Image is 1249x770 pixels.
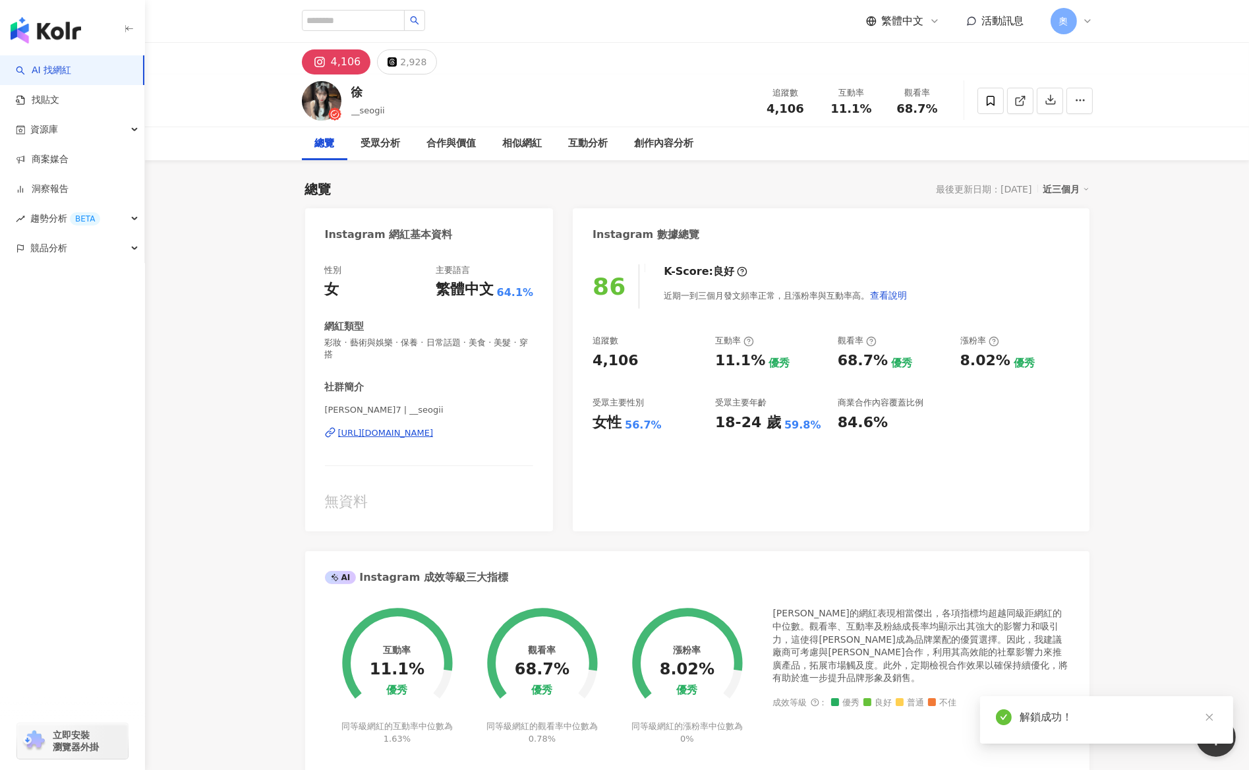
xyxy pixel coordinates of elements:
span: 68.7% [896,102,937,115]
span: 4,106 [767,102,804,115]
div: 84.6% [838,413,888,433]
div: 互動率 [383,645,411,655]
div: Instagram 成效等級三大指標 [325,570,508,585]
div: 互動分析 [569,136,608,152]
div: 主要語言 [436,264,470,276]
span: 資源庫 [30,115,58,144]
span: 1.63% [384,734,411,744]
div: [URL][DOMAIN_NAME] [338,427,434,439]
img: KOL Avatar [302,81,341,121]
span: 64.1% [497,285,534,300]
span: 競品分析 [30,233,67,263]
div: BETA [70,212,100,225]
div: 受眾分析 [361,136,401,152]
div: 社群簡介 [325,380,364,394]
div: 繁體中文 [436,280,494,300]
div: 4,106 [593,351,639,371]
div: 56.7% [625,418,662,432]
a: searchAI 找網紅 [16,64,71,77]
span: 0% [680,734,694,744]
div: 優秀 [676,684,697,697]
span: 查看說明 [870,290,907,301]
div: 漲粉率 [673,645,701,655]
div: 創作內容分析 [635,136,694,152]
span: 普通 [896,698,925,708]
a: [URL][DOMAIN_NAME] [325,427,534,439]
div: 優秀 [386,684,407,697]
div: 互動率 [827,86,877,100]
span: check-circle [996,709,1012,725]
a: chrome extension立即安裝 瀏覽器外掛 [17,723,128,759]
div: 良好 [713,264,734,279]
a: 商案媒合 [16,153,69,166]
div: 互動率 [715,335,754,347]
div: 合作與價值 [427,136,477,152]
div: 女性 [593,413,622,433]
span: __seogii [351,105,385,115]
div: 成效等級 ： [773,698,1070,708]
div: [PERSON_NAME]的網紅表現相當傑出，各項指標均超越同級距網紅的中位數。觀看率、互動率及粉絲成長率均顯示出其強大的影響力和吸引力，這使得[PERSON_NAME]成為品牌業配的優質選擇。... [773,607,1070,685]
a: 洞察報告 [16,183,69,196]
div: 追蹤數 [593,335,618,347]
span: 繁體中文 [882,14,924,28]
div: 總覽 [305,180,332,198]
button: 4,106 [302,49,371,74]
div: 2,928 [400,53,426,71]
img: chrome extension [21,730,47,752]
div: 68.7% [515,661,569,679]
span: 良好 [863,698,892,708]
span: 不佳 [928,698,957,708]
div: 觀看率 [838,335,877,347]
div: 受眾主要年齡 [715,397,767,409]
div: 同等級網紅的觀看率中位數為 [484,721,600,744]
div: 優秀 [891,356,912,370]
span: 彩妝 · 藝術與娛樂 · 保養 · 日常話題 · 美食 · 美髮 · 穿搭 [325,337,534,361]
div: 同等級網紅的漲粉率中位數為 [629,721,745,744]
span: [PERSON_NAME]7 | __seogii [325,404,534,416]
div: 總覽 [315,136,335,152]
div: 4,106 [331,53,361,71]
div: 女 [325,280,339,300]
div: 18-24 歲 [715,413,781,433]
div: 性別 [325,264,342,276]
button: 查看說明 [869,282,908,309]
div: 徐 [351,84,385,100]
div: 最後更新日期：[DATE] [936,184,1031,194]
div: 11.1% [715,351,765,371]
div: 68.7% [838,351,888,371]
span: close [1205,713,1214,722]
div: 商業合作內容覆蓋比例 [838,397,923,409]
span: 活動訊息 [982,15,1024,27]
span: 立即安裝 瀏覽器外掛 [53,729,99,753]
div: 優秀 [769,356,790,370]
div: 8.02% [660,661,714,679]
a: 找貼文 [16,94,59,107]
div: Instagram 數據總覽 [593,227,699,242]
span: 奧 [1059,14,1068,28]
div: 觀看率 [528,645,556,655]
div: 追蹤數 [761,86,811,100]
div: 近期一到三個月發文頻率正常，且漲粉率與互動率高。 [664,282,908,309]
span: 11.1% [830,102,871,115]
div: 觀看率 [892,86,943,100]
div: 漲粉率 [960,335,999,347]
div: 優秀 [531,684,552,697]
div: 59.8% [784,418,821,432]
div: 相似網紅 [503,136,542,152]
span: rise [16,214,25,223]
div: 近三個月 [1043,181,1089,198]
div: 8.02% [960,351,1010,371]
div: K-Score : [664,264,747,279]
span: 優秀 [831,698,860,708]
div: 無資料 [325,492,534,512]
div: 受眾主要性別 [593,397,644,409]
img: logo [11,17,81,44]
div: AI [325,571,357,584]
span: 趨勢分析 [30,204,100,233]
span: 0.78% [529,734,556,744]
div: Instagram 網紅基本資料 [325,227,453,242]
div: 優秀 [1014,356,1035,370]
div: 11.1% [370,661,424,679]
div: 86 [593,273,625,300]
div: 網紅類型 [325,320,364,334]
